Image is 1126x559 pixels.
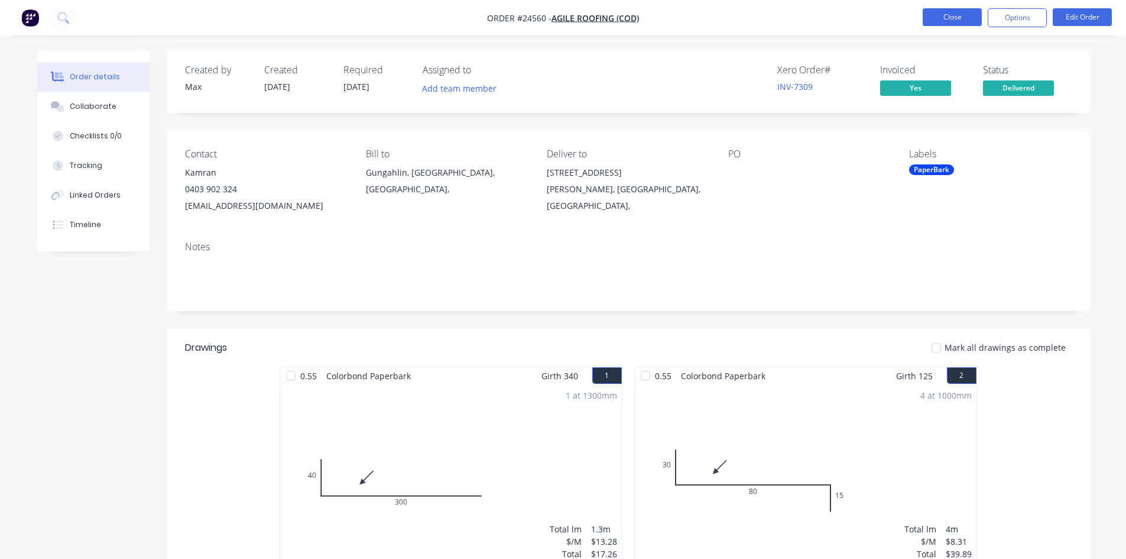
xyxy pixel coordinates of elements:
[423,64,541,76] div: Assigned to
[37,92,150,121] button: Collaborate
[264,64,329,76] div: Created
[423,80,503,96] button: Add team member
[988,8,1047,27] button: Options
[551,12,639,24] a: Agile Roofing (COD)
[264,81,290,92] span: [DATE]
[37,62,150,92] button: Order details
[983,80,1054,98] button: Delivered
[547,181,709,214] div: [PERSON_NAME], [GEOGRAPHIC_DATA], [GEOGRAPHIC_DATA],
[946,535,972,548] div: $8.31
[185,164,347,181] div: Kamran
[983,64,1072,76] div: Status
[920,389,972,402] div: 4 at 1000mm
[909,148,1071,160] div: Labels
[904,523,936,535] div: Total lm
[487,12,551,24] span: Order #24560 -
[550,535,582,548] div: $/M
[185,181,347,198] div: 0403 902 324
[37,121,150,151] button: Checklists 0/0
[70,72,120,82] div: Order details
[70,160,102,171] div: Tracking
[777,64,866,76] div: Xero Order #
[185,241,1072,253] div: Notes
[909,164,954,175] div: PaperBark
[37,180,150,210] button: Linked Orders
[896,367,933,384] span: Girth 125
[1053,8,1112,26] button: Edit Order
[650,367,676,384] span: 0.55
[728,148,890,160] div: PO
[416,80,502,96] button: Add team member
[70,101,116,112] div: Collaborate
[541,367,578,384] span: Girth 340
[566,389,617,402] div: 1 at 1300mm
[37,151,150,180] button: Tracking
[547,164,709,181] div: [STREET_ADDRESS]
[70,131,122,141] div: Checklists 0/0
[366,164,528,198] div: Gungahlin, [GEOGRAPHIC_DATA], [GEOGRAPHIC_DATA],
[547,148,709,160] div: Deliver to
[296,367,322,384] span: 0.55
[185,341,227,355] div: Drawings
[70,219,101,230] div: Timeline
[185,198,347,214] div: [EMAIL_ADDRESS][DOMAIN_NAME]
[185,148,347,160] div: Contact
[591,523,617,535] div: 1.3m
[366,164,528,202] div: Gungahlin, [GEOGRAPHIC_DATA], [GEOGRAPHIC_DATA],
[591,535,617,548] div: $13.28
[343,81,369,92] span: [DATE]
[343,64,408,76] div: Required
[983,80,1054,95] span: Delivered
[322,367,416,384] span: Colorbond Paperbark
[70,190,121,201] div: Linked Orders
[945,341,1066,354] span: Mark all drawings as complete
[21,9,39,27] img: Factory
[185,64,250,76] div: Created by
[923,8,982,26] button: Close
[777,81,813,92] a: INV-7309
[880,64,969,76] div: Invoiced
[547,164,709,214] div: [STREET_ADDRESS][PERSON_NAME], [GEOGRAPHIC_DATA], [GEOGRAPHIC_DATA],
[550,523,582,535] div: Total lm
[880,80,951,95] span: Yes
[37,210,150,240] button: Timeline
[185,80,250,93] div: Max
[366,148,528,160] div: Bill to
[592,367,622,384] button: 1
[676,367,770,384] span: Colorbond Paperbark
[947,367,976,384] button: 2
[904,535,936,548] div: $/M
[946,523,972,535] div: 4m
[185,164,347,214] div: Kamran0403 902 324[EMAIL_ADDRESS][DOMAIN_NAME]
